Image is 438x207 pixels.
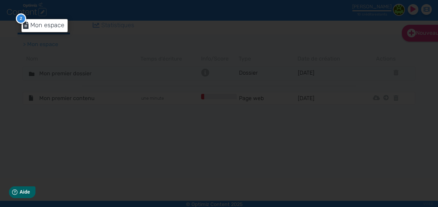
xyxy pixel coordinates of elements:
span: Aide [35,6,45,11]
a: Mon espace [18,18,70,34]
span: 2 [16,13,26,24]
div: Mon espace [23,21,64,30]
